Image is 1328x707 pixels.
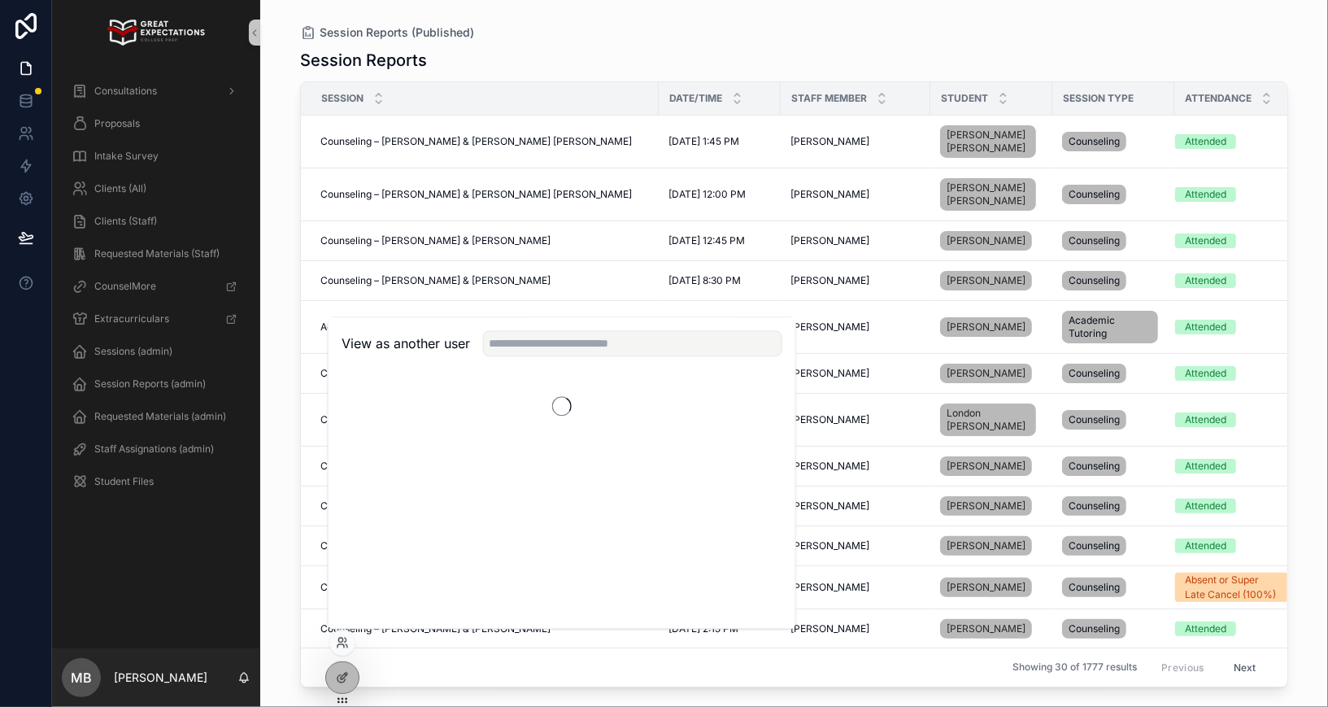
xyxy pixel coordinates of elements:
a: Clients (Staff) [62,207,250,236]
span: [DATE] 1:45 PM [668,135,739,148]
a: Counseling [1062,574,1165,600]
a: [DATE] 1:45 PM [668,135,771,148]
span: Date/Time [669,92,722,105]
a: Counseling [1062,129,1165,155]
span: Counseling [1069,274,1120,287]
a: [DATE] 12:45 PM [668,234,771,247]
div: Attended [1185,366,1226,381]
a: Clients (All) [62,174,250,203]
span: [DATE] 8:30 PM [668,274,741,287]
p: [PERSON_NAME] [114,670,207,686]
a: Extracurriculars [62,304,250,334]
a: Counseling – [PERSON_NAME] & [PERSON_NAME] [320,539,649,552]
div: Attended [1185,273,1226,288]
span: Staff Assignations (admin) [94,443,214,456]
a: London [PERSON_NAME] [940,404,1036,436]
div: Absent or Super Late Cancel (100%) [1185,573,1279,602]
span: Clients (Staff) [94,215,157,228]
a: Attended [1175,622,1289,636]
span: [PERSON_NAME] [PERSON_NAME] [947,181,1030,207]
span: Counseling – [PERSON_NAME] & [PERSON_NAME] [320,274,551,287]
a: [PERSON_NAME] [790,234,921,247]
a: Counseling – [PERSON_NAME] & [PERSON_NAME] [PERSON_NAME] [320,188,649,201]
div: Attended [1185,187,1226,202]
span: [PERSON_NAME] [790,539,869,552]
a: [PERSON_NAME] [940,314,1043,340]
span: Counseling – [PERSON_NAME] & [PERSON_NAME] [320,234,551,247]
span: Counseling – [PERSON_NAME] & [PERSON_NAME] [320,460,551,473]
span: Counseling – [PERSON_NAME] & London [PERSON_NAME] [320,413,587,426]
span: [PERSON_NAME] [947,234,1025,247]
a: [PERSON_NAME] [940,360,1043,386]
span: Showing 30 of 1777 results [1012,661,1137,674]
div: Attended [1185,233,1226,248]
a: [DATE] 8:30 PM [668,274,771,287]
span: Extracurriculars [94,312,169,325]
span: Session Type [1063,92,1134,105]
a: Counseling [1062,407,1165,433]
span: Proposals [94,117,140,130]
a: Counseling – [PERSON_NAME] & [PERSON_NAME] [320,581,649,594]
span: Counseling [1069,413,1120,426]
a: Intake Survey [62,142,250,171]
a: [PERSON_NAME] [790,622,921,635]
a: Attended [1175,233,1289,248]
a: Consultations [62,76,250,106]
span: Counseling [1069,500,1120,513]
a: Counseling – [PERSON_NAME] & [PERSON_NAME] [320,622,649,635]
span: [PERSON_NAME] [790,622,869,635]
span: Counseling [1069,188,1120,201]
div: Attended [1185,622,1226,636]
a: Sessions (admin) [62,337,250,366]
a: Counseling [1062,533,1165,559]
a: [DATE] 12:00 PM [668,188,771,201]
a: Attended [1175,273,1289,288]
a: CounselMore [62,272,250,301]
a: [PERSON_NAME] [790,581,921,594]
a: Attended [1175,134,1289,149]
span: [PERSON_NAME] [947,460,1025,473]
a: [PERSON_NAME] [790,367,921,380]
a: Requested Materials (admin) [62,402,250,431]
span: [PERSON_NAME] [947,500,1025,513]
span: Counseling [1069,460,1120,473]
a: [PERSON_NAME] [940,578,1032,597]
span: Counseling [1069,581,1120,594]
span: Counseling – [PERSON_NAME] & [PERSON_NAME] [PERSON_NAME] [320,188,632,201]
a: [PERSON_NAME] [790,135,921,148]
div: scrollable content [52,65,260,517]
span: Clients (All) [94,182,146,195]
span: Session Reports (admin) [94,378,206,391]
a: Counseling [1062,360,1165,386]
span: [PERSON_NAME] [947,539,1025,552]
span: Consultations [94,85,157,98]
span: [PERSON_NAME] [947,367,1025,380]
span: Session Reports (Published) [320,24,474,41]
a: Counseling – [PERSON_NAME] & [PERSON_NAME] [320,274,649,287]
span: [PERSON_NAME] [PERSON_NAME] [947,129,1030,155]
span: [PERSON_NAME] [790,500,869,513]
a: Counseling [1062,493,1165,519]
a: Counseling – [PERSON_NAME] & [PERSON_NAME] [320,500,649,513]
span: Counseling – [PERSON_NAME] & [PERSON_NAME] [PERSON_NAME] [320,135,632,148]
a: [PERSON_NAME] [790,188,921,201]
span: Session [321,92,364,105]
span: Intake Survey [94,150,159,163]
a: [PERSON_NAME] [940,453,1043,479]
a: Academic Tutoring [1062,308,1165,347]
a: London [PERSON_NAME] [940,400,1043,439]
a: [PERSON_NAME] [PERSON_NAME] [940,122,1043,161]
a: [PERSON_NAME] [790,500,921,513]
a: [PERSON_NAME] [940,231,1032,251]
a: [PERSON_NAME] [940,456,1032,476]
a: Session Reports (Published) [300,24,474,41]
span: Staff Member [791,92,867,105]
a: Counseling [1062,181,1165,207]
a: Academic Tutoring – [PERSON_NAME] & [PERSON_NAME] [320,321,649,334]
div: Attended [1185,499,1226,513]
div: Attended [1185,320,1226,334]
a: Counseling [1062,616,1165,642]
a: Counseling – [PERSON_NAME] & [PERSON_NAME] [320,234,649,247]
span: [DATE] 12:00 PM [668,188,746,201]
a: Attended [1175,320,1289,334]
